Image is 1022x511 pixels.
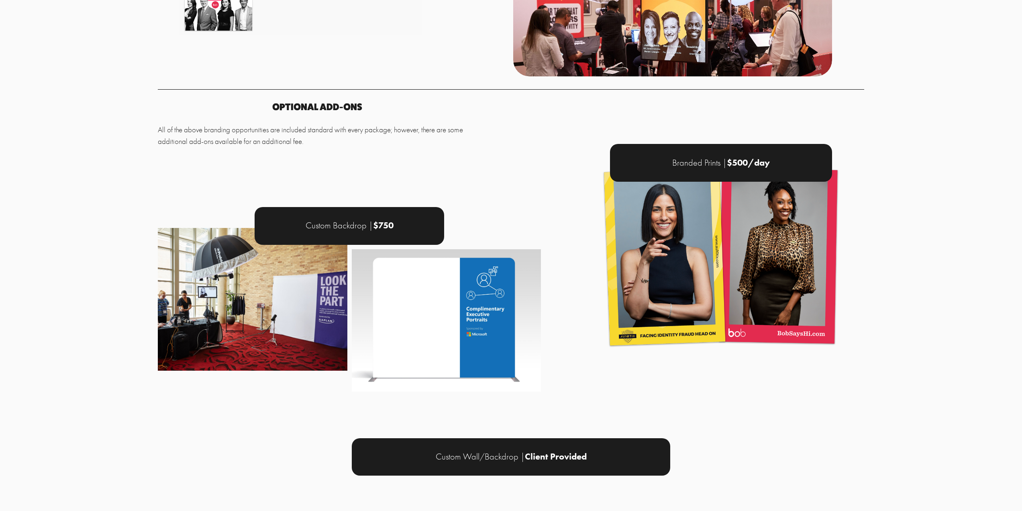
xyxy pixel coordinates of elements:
[373,220,394,231] strong: $750
[158,102,477,112] h4: Optional Add-ons
[727,157,770,168] strong: $500/day
[436,451,587,462] span: Custom Wall/Backdrop |
[158,124,477,148] p: All of the above branding opportunities are included standard with every package; however, there ...
[672,158,770,168] span: Branded Prints |
[525,451,587,462] strong: Client Provided
[306,220,394,231] span: Custom Backdrop |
